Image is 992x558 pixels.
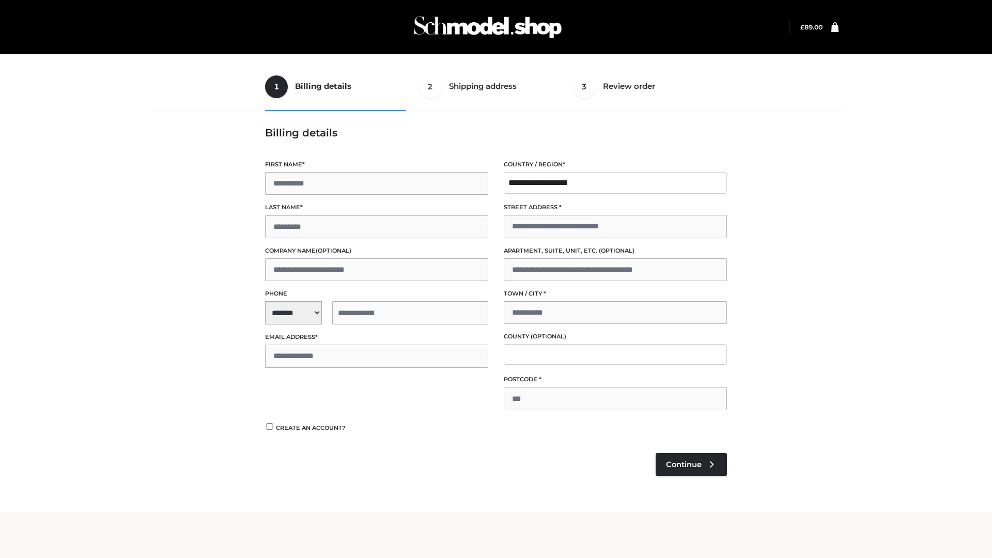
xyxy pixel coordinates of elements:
[504,332,727,342] label: County
[504,160,727,169] label: Country / Region
[800,23,804,31] span: £
[265,423,274,430] input: Create an account?
[504,289,727,299] label: Town / City
[316,247,351,254] span: (optional)
[265,289,488,299] label: Phone
[265,246,488,256] label: Company name
[531,333,566,340] span: (optional)
[666,460,702,469] span: Continue
[410,7,565,48] img: Schmodel Admin 964
[265,160,488,169] label: First name
[800,23,823,31] bdi: 89.00
[656,453,727,476] a: Continue
[504,375,727,384] label: Postcode
[800,23,823,31] a: £89.00
[265,332,488,342] label: Email address
[265,127,727,139] h3: Billing details
[265,203,488,212] label: Last name
[599,247,634,254] span: (optional)
[504,246,727,256] label: Apartment, suite, unit, etc.
[276,424,346,431] span: Create an account?
[504,203,727,212] label: Street address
